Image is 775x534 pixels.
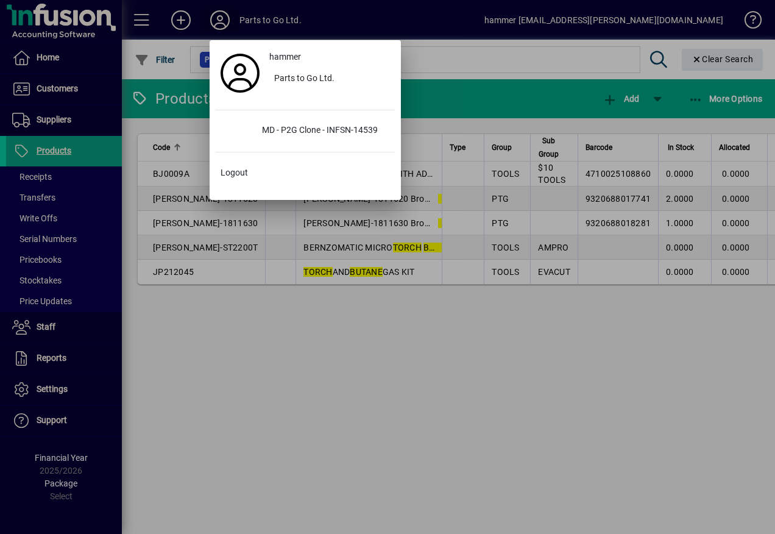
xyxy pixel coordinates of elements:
[216,120,395,142] button: MD - P2G Clone - INFSN-14539
[269,51,301,63] span: hammer
[264,46,395,68] a: hammer
[216,162,395,184] button: Logout
[252,120,395,142] div: MD - P2G Clone - INFSN-14539
[216,62,264,84] a: Profile
[264,68,395,90] button: Parts to Go Ltd.
[221,166,248,179] span: Logout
